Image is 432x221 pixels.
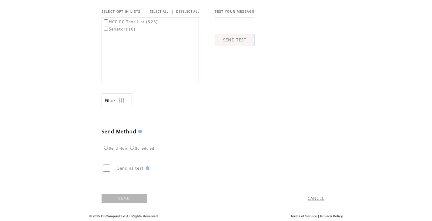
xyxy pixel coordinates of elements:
span: © 2025 OnCampusText All Rights Reserved [89,214,158,218]
img: filters.png [119,94,124,107]
label: Senators (0) [103,26,136,32]
a: Filter [102,93,132,107]
span: TEST YOUR MESSAGE [215,9,254,14]
a: SEND [102,194,147,203]
label: Scheduled [129,147,154,150]
input: HCC PC Text List (326) [104,19,108,23]
a: Privacy Policy [320,214,343,218]
a: DESELECT ALL [176,10,199,14]
span: Send as test [117,165,144,171]
span: Send Method [102,128,137,135]
img: help.gif [136,130,142,133]
label: Send Now [102,147,127,150]
input: Send Now [104,146,108,150]
input: Scheduled [130,146,134,150]
a: SEND TEST [215,34,255,46]
span: SELECT OPT-IN LISTS [102,9,141,14]
img: help.gif [144,166,149,170]
span: | [171,9,174,14]
input: Senators (0) [104,27,108,31]
span: Show filters [105,98,116,103]
a: SELECT ALL [150,10,169,14]
span: | [318,214,319,218]
label: HCC PC Text List (326) [103,19,158,24]
a: CANCEL [308,196,325,201]
a: Terms of Service [290,214,317,218]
